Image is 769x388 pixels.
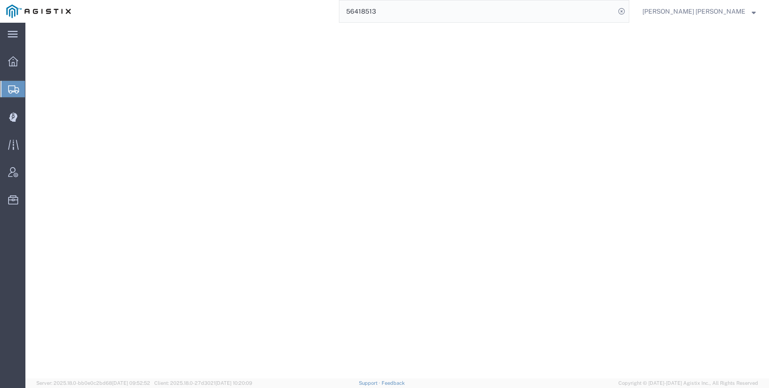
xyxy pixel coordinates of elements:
button: [PERSON_NAME] [PERSON_NAME] [642,6,756,17]
a: Support [359,380,382,386]
a: Feedback [382,380,405,386]
span: Copyright © [DATE]-[DATE] Agistix Inc., All Rights Reserved [618,379,758,387]
iframe: FS Legacy Container [25,23,769,378]
span: [DATE] 10:20:09 [216,380,252,386]
span: [DATE] 09:52:52 [112,380,150,386]
span: Server: 2025.18.0-bb0e0c2bd68 [36,380,150,386]
img: logo [6,5,71,18]
input: Search for shipment number, reference number [339,0,615,22]
span: Kayte Bray Dogali [642,6,745,16]
span: Client: 2025.18.0-27d3021 [154,380,252,386]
